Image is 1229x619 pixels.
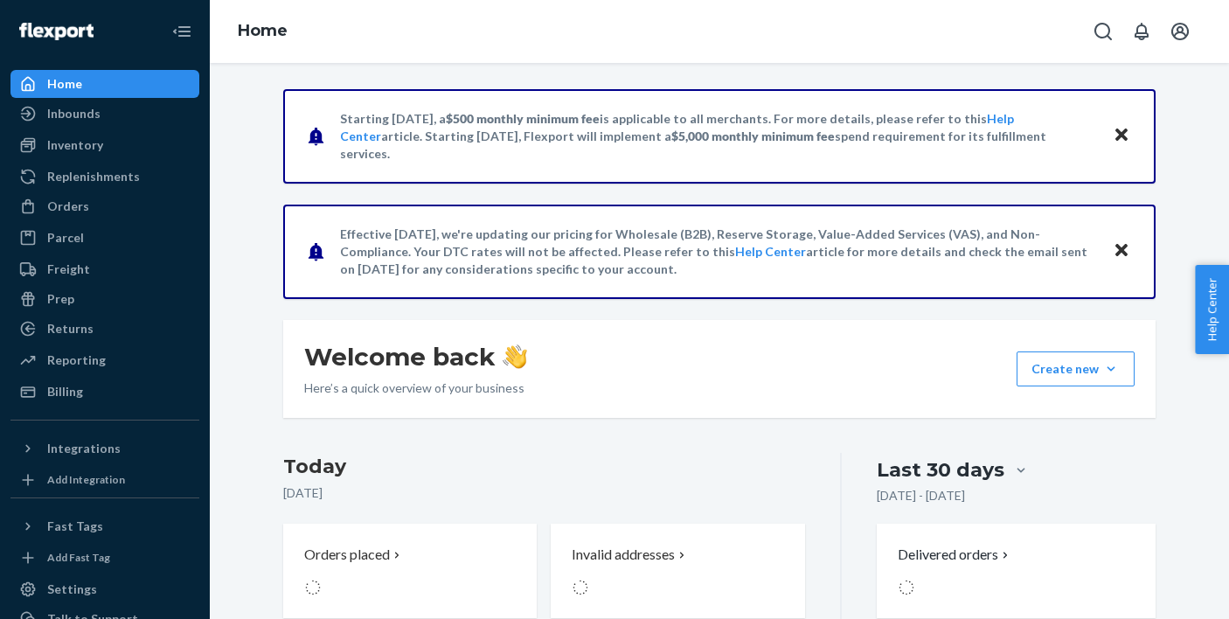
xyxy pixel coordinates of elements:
ol: breadcrumbs [224,6,302,57]
a: Replenishments [10,163,199,191]
button: Delivered orders [898,545,1012,565]
div: Reporting [47,351,106,369]
div: Add Fast Tag [47,550,110,565]
a: Add Fast Tag [10,547,199,568]
p: [DATE] [283,484,805,502]
span: $5,000 monthly minimum fee [671,129,835,143]
button: Close [1110,239,1133,264]
a: Orders [10,192,199,220]
div: Inventory [47,136,103,154]
a: Freight [10,255,199,283]
div: Orders [47,198,89,215]
button: Open Search Box [1086,14,1121,49]
a: Add Integration [10,469,199,490]
img: hand-wave emoji [503,344,527,369]
a: Home [238,21,288,40]
div: Last 30 days [877,456,1004,483]
button: Fast Tags [10,512,199,540]
button: Create new [1017,351,1135,386]
p: Effective [DATE], we're updating our pricing for Wholesale (B2B), Reserve Storage, Value-Added Se... [340,226,1096,278]
a: Billing [10,378,199,406]
h3: Today [283,453,805,481]
button: Help Center [1195,265,1229,354]
div: Settings [47,581,97,598]
p: Orders placed [304,545,390,565]
div: Prep [47,290,74,308]
div: Fast Tags [47,518,103,535]
a: Prep [10,285,199,313]
p: Starting [DATE], a is applicable to all merchants. For more details, please refer to this article... [340,110,1096,163]
a: Reporting [10,346,199,374]
a: Settings [10,575,199,603]
a: Help Center [735,244,806,259]
span: $500 monthly minimum fee [446,111,600,126]
div: Add Integration [47,472,125,487]
p: [DATE] - [DATE] [877,487,965,504]
div: Billing [47,383,83,400]
div: Integrations [47,440,121,457]
button: Invalid addresses [551,524,804,618]
button: Integrations [10,435,199,463]
h1: Welcome back [304,341,527,372]
a: Inbounds [10,100,199,128]
a: Returns [10,315,199,343]
div: Parcel [47,229,84,247]
button: Orders placed [283,524,537,618]
p: Invalid addresses [572,545,675,565]
button: Close Navigation [164,14,199,49]
a: Home [10,70,199,98]
img: Flexport logo [19,23,94,40]
div: Home [47,75,82,93]
div: Replenishments [47,168,140,185]
div: Inbounds [47,105,101,122]
button: Open notifications [1124,14,1159,49]
button: Close [1110,123,1133,149]
a: Inventory [10,131,199,159]
button: Open account menu [1163,14,1198,49]
p: Here’s a quick overview of your business [304,379,527,397]
div: Freight [47,261,90,278]
div: Returns [47,320,94,337]
a: Parcel [10,224,199,252]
